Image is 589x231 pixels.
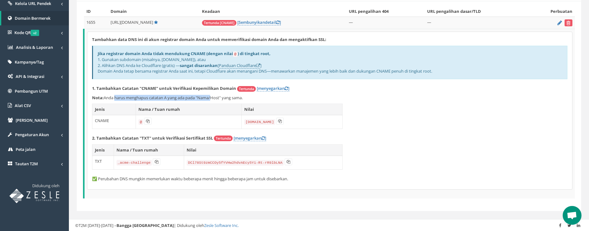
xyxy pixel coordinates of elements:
span: [URL][DOMAIN_NAME] [111,19,153,25]
span: Kode QR [14,30,39,35]
font: 1. Gunakan subdomain (misalnya, [DOMAIN_NAME]), atau 2. Alihkan DNS Anda ke Cloudflare (gratis) — [98,51,271,68]
span: Alat CSV [15,103,31,108]
code: @ [138,119,143,125]
span: v2 [31,30,39,36]
b: Jika registrar domain Anda tidak mendukung CNAME (dengan nilai ) di tingkat root, [98,51,271,56]
font: Domain Anda tetap bersama registrar Anda saat ini, tetapi Cloudflare akan menangani DNS—menawarka... [98,68,432,74]
td: 1655 [84,17,108,29]
strong: Bangga [GEOGRAPHIC_DATA] [116,223,174,228]
th: URL pengalihan dasar/TLD [425,6,528,17]
span: Peta jalan [16,146,35,152]
font: ✅ Perubahan DNS mungkin memerlukan waktu beberapa menit hingga beberapa jam untuk disebarkan. [92,176,288,182]
span: Sembunyikan [239,19,265,25]
th: Nilai [241,104,342,115]
strong: 1. Tambahkan Catatan "CNAME" untuk Verifikasi Kepemilikan Domain [92,85,236,91]
th: Domain [108,6,199,17]
code: @ [233,51,238,57]
span: Pembangun UTM [15,88,48,94]
b: Nota: [92,95,104,100]
span: Tertunda [237,86,256,92]
a: Zesle Software Inc. [204,223,239,228]
span: Tertunda [CNAME] [202,20,236,26]
div: [ ] [92,46,567,79]
div: Open chat [563,206,581,225]
td: CNAME [92,115,136,129]
p: Anda harus menghapus catatan A yang ada pada "Nama/Host" yang sama. [92,95,567,101]
strong: Tambahkan data DNS ini di akun registrar domain Anda untuk memverifikasi domain Anda dan mengakti... [92,37,326,42]
span: Kelola URL Pendek [15,1,51,6]
th: Nilai [184,145,343,156]
code: _acme-challenge [116,160,152,166]
th: Jenis [92,145,114,156]
td: — [425,17,528,29]
span: Pengaturan Akun [15,132,49,137]
a: [menyegarkan] [234,135,266,141]
th: Nama / Tuan rumah [136,104,241,115]
span: [PERSON_NAME] [16,117,48,123]
a: Default [154,19,158,25]
font: Panduan Cloudflare [219,63,256,68]
b: sangat disarankan [180,63,218,68]
img: Penyingkat URL T2M yang didukung oleh Zesle Software Inc. [9,189,59,203]
a: [Sembunyikandetail] [237,19,281,25]
code: DCl78St9zmCCOy5fYVHw2hdvAEcy5Yi-Rt-rR9lbLNA [187,160,284,166]
th: ID [84,6,108,17]
th: Perbuatan [528,6,575,17]
span: Kampanye/Tag [15,59,44,65]
a: Panduan Cloudflare [219,63,260,69]
font: [menyegarkan [234,135,261,141]
td: TXT [92,156,114,169]
th: URL pengalihan 404 [346,6,425,17]
strong: 2. Tambahkan Catatan "TXT" untuk Verifikasi Sertifikat SSL [92,135,213,141]
th: Jenis [92,104,136,115]
span: Analisis & Laporan [16,44,53,50]
td: — [346,17,425,29]
span: Didukung oleh [32,183,59,188]
span: API & Integrasi [16,74,44,79]
th: Keadaan [199,6,346,17]
span: Tautan T2M [15,161,38,167]
a: [menyegarkan] [257,85,289,91]
code: [DOMAIN_NAME] [244,119,275,125]
th: Nama / Tuan rumah [114,145,184,156]
font: [menyegarkan [257,85,285,91]
font: detail [239,19,276,25]
span: Tertunda [214,136,233,141]
span: Domain Bermerek [15,15,50,21]
font: ©T2M [DATE]-[DATE] – | Didukung oleh [75,223,239,228]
